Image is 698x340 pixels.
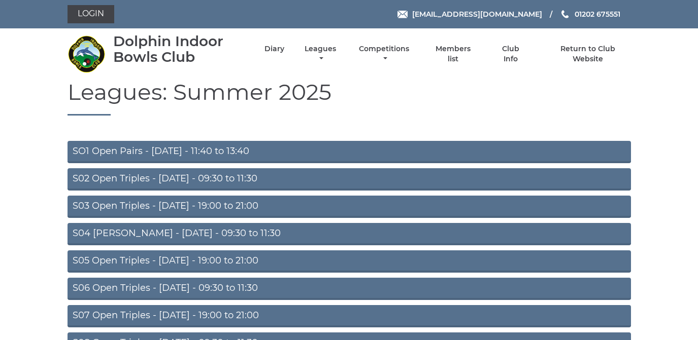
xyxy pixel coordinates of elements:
[560,9,620,20] a: Phone us 01202 675551
[561,10,569,18] img: Phone us
[302,44,339,64] a: Leagues
[68,80,631,116] h1: Leagues: Summer 2025
[494,44,527,64] a: Club Info
[68,5,114,23] a: Login
[113,33,247,65] div: Dolphin Indoor Bowls Club
[429,44,476,64] a: Members list
[357,44,412,64] a: Competitions
[68,250,631,273] a: S05 Open Triples - [DATE] - 19:00 to 21:00
[397,9,542,20] a: Email [EMAIL_ADDRESS][DOMAIN_NAME]
[264,44,284,54] a: Diary
[575,10,620,19] span: 01202 675551
[68,223,631,245] a: S04 [PERSON_NAME] - [DATE] - 09:30 to 11:30
[68,141,631,163] a: SO1 Open Pairs - [DATE] - 11:40 to 13:40
[397,11,408,18] img: Email
[68,196,631,218] a: S03 Open Triples - [DATE] - 19:00 to 21:00
[68,278,631,300] a: S06 Open Triples - [DATE] - 09:30 to 11:30
[68,168,631,191] a: S02 Open Triples - [DATE] - 09:30 to 11:30
[412,10,542,19] span: [EMAIL_ADDRESS][DOMAIN_NAME]
[68,305,631,327] a: S07 Open Triples - [DATE] - 19:00 to 21:00
[545,44,630,64] a: Return to Club Website
[68,35,106,73] img: Dolphin Indoor Bowls Club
